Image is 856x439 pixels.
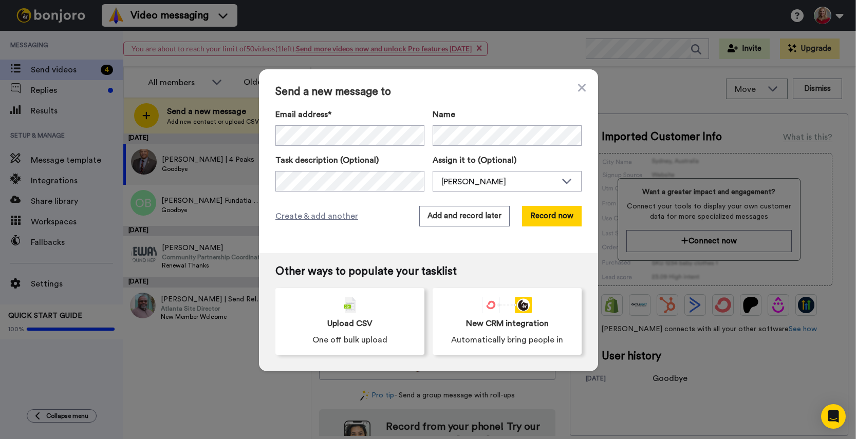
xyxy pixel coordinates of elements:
button: Add and record later [419,206,510,226]
label: Task description (Optional) [275,154,424,166]
div: animation [482,297,532,313]
button: Record now [522,206,582,226]
span: New CRM integration [466,317,549,330]
span: Automatically bring people in [451,334,563,346]
div: [PERSON_NAME] [441,176,556,188]
span: Create & add another [275,210,358,222]
span: Other ways to populate your tasklist [275,265,582,278]
img: csv-grey.png [344,297,356,313]
span: Upload CSV [327,317,373,330]
label: Assign it to (Optional) [433,154,582,166]
span: Send a new message to [275,86,582,98]
span: One off bulk upload [312,334,387,346]
label: Email address* [275,108,424,121]
div: Open Intercom Messenger [821,404,846,429]
span: Name [433,108,455,121]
